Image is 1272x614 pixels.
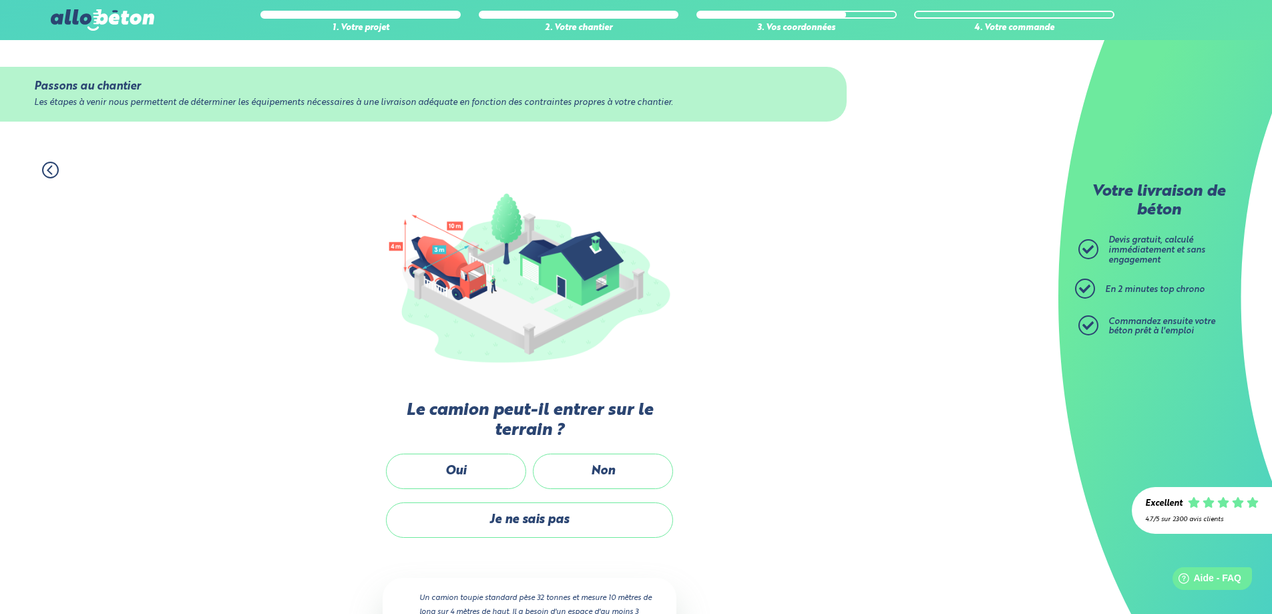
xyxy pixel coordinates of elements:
[479,23,679,33] div: 2. Votre chantier
[914,23,1114,33] div: 4. Votre commande
[1108,317,1215,336] span: Commandez ensuite votre béton prêt à l'emploi
[34,98,813,108] div: Les étapes à venir nous permettent de déterminer les équipements nécessaires à une livraison adéq...
[1153,562,1257,599] iframe: Help widget launcher
[1108,236,1205,264] span: Devis gratuit, calculé immédiatement et sans engagement
[696,23,897,33] div: 3. Vos coordonnées
[1105,285,1205,294] span: En 2 minutes top chrono
[34,80,813,93] div: Passons au chantier
[260,23,461,33] div: 1. Votre projet
[533,454,673,489] label: Non
[386,502,673,538] label: Je ne sais pas
[1145,516,1259,523] div: 4.7/5 sur 2300 avis clients
[51,9,154,31] img: allobéton
[1145,499,1183,509] div: Excellent
[1082,183,1235,220] p: Votre livraison de béton
[383,401,676,440] label: Le camion peut-il entrer sur le terrain ?
[386,454,526,489] label: Oui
